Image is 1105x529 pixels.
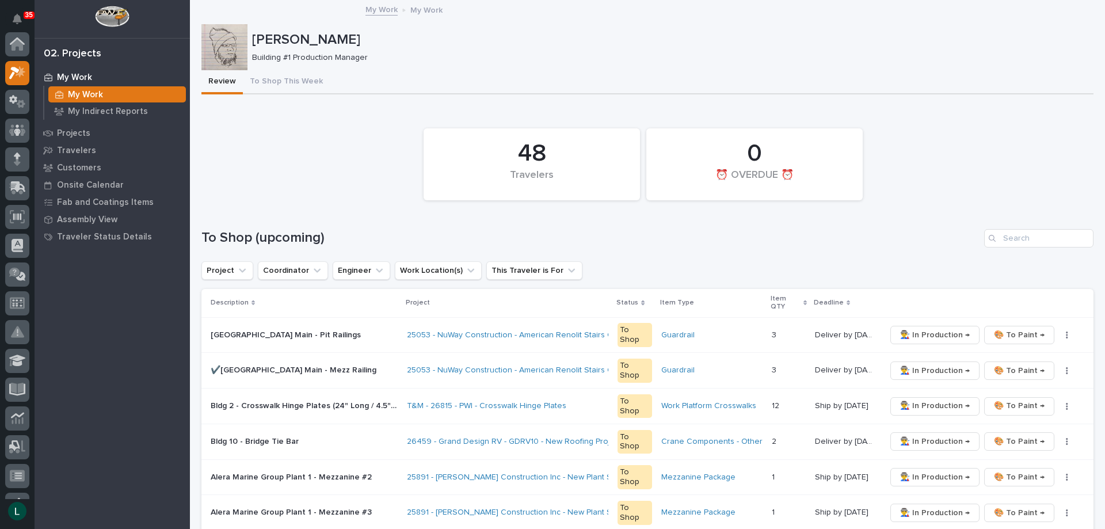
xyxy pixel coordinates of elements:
[984,397,1054,416] button: 🎨 To Paint →
[815,505,871,517] p: Ship by [DATE]
[618,359,652,383] div: To Shop
[814,296,844,309] p: Deadline
[201,353,1093,389] tr: ✔️[GEOGRAPHIC_DATA] Main - Mezz Railing✔️[GEOGRAPHIC_DATA] Main - Mezz Railing 25053 - NuWay Cons...
[984,229,1093,248] input: Search
[5,7,29,31] button: Notifications
[815,328,879,340] p: Deliver by 8/29/25
[243,70,330,94] button: To Shop This Week
[618,323,652,347] div: To Shop
[984,326,1054,344] button: 🎨 To Paint →
[984,504,1054,522] button: 🎨 To Paint →
[57,73,92,83] p: My Work
[900,506,970,520] span: 👨‍🏭 In Production →
[890,397,980,416] button: 👨‍🏭 In Production →
[890,326,980,344] button: 👨‍🏭 In Production →
[35,176,190,193] a: Onsite Calendar
[618,394,652,418] div: To Shop
[407,473,704,482] a: 25891 - [PERSON_NAME] Construction Inc - New Plant Setup - Mezzanine Project
[900,435,970,448] span: 👨‍🏭 In Production →
[35,68,190,86] a: My Work
[211,435,301,447] p: Bldg 10 - Bridge Tie Bar
[35,228,190,245] a: Traveler Status Details
[900,364,970,378] span: 👨‍🏭 In Production →
[994,506,1045,520] span: 🎨 To Paint →
[407,366,705,375] a: 25053 - NuWay Construction - American Renolit Stairs Guardrail and Roof Ladder
[68,90,103,100] p: My Work
[57,163,101,173] p: Customers
[984,361,1054,380] button: 🎨 To Paint →
[95,6,129,27] img: Workspace Logo
[772,363,779,375] p: 3
[57,146,96,156] p: Travelers
[618,465,652,489] div: To Shop
[618,430,652,454] div: To Shop
[994,435,1045,448] span: 🎨 To Paint →
[57,128,90,139] p: Projects
[201,317,1093,353] tr: [GEOGRAPHIC_DATA] Main - Pit Railings[GEOGRAPHIC_DATA] Main - Pit Railings 25053 - NuWay Construc...
[211,296,249,309] p: Description
[815,399,871,411] p: Ship by [DATE]
[44,103,190,119] a: My Indirect Reports
[666,139,843,168] div: 0
[333,261,390,280] button: Engineer
[890,361,980,380] button: 👨‍🏭 In Production →
[57,180,124,191] p: Onsite Calendar
[900,328,970,342] span: 👨‍🏭 In Production →
[201,70,243,94] button: Review
[772,505,777,517] p: 1
[201,230,980,246] h1: To Shop (upcoming)
[407,330,705,340] a: 25053 - NuWay Construction - American Renolit Stairs Guardrail and Roof Ladder
[486,261,582,280] button: This Traveler is For
[44,48,101,60] div: 02. Projects
[35,159,190,176] a: Customers
[890,468,980,486] button: 👨‍🏭 In Production →
[5,499,29,523] button: users-avatar
[211,328,363,340] p: [GEOGRAPHIC_DATA] Main - Pit Railings
[57,197,154,208] p: Fab and Coatings Items
[772,435,779,447] p: 2
[211,363,379,375] p: ✔️[GEOGRAPHIC_DATA] Main - Mezz Railing
[443,139,620,168] div: 48
[35,142,190,159] a: Travelers
[772,399,782,411] p: 12
[35,124,190,142] a: Projects
[994,364,1045,378] span: 🎨 To Paint →
[25,11,33,19] p: 35
[661,401,756,411] a: Work Platform Crosswalks
[211,505,374,517] p: Alera Marine Group Plant 1 - Mezzanine #3
[407,401,566,411] a: T&M - 26815 - PWI - Crosswalk Hinge Plates
[771,292,800,314] p: Item QTY
[890,504,980,522] button: 👨‍🏭 In Production →
[68,106,148,117] p: My Indirect Reports
[890,432,980,451] button: 👨‍🏭 In Production →
[772,328,779,340] p: 3
[201,459,1093,495] tr: Alera Marine Group Plant 1 - Mezzanine #2Alera Marine Group Plant 1 - Mezzanine #2 25891 - [PERSO...
[407,508,704,517] a: 25891 - [PERSON_NAME] Construction Inc - New Plant Setup - Mezzanine Project
[661,508,736,517] a: Mezzanine Package
[666,169,843,193] div: ⏰ OVERDUE ⏰
[661,366,695,375] a: Guardrail
[407,437,622,447] a: 26459 - Grand Design RV - GDRV10 - New Roofing Project
[900,399,970,413] span: 👨‍🏭 In Production →
[57,215,117,225] p: Assembly View
[994,328,1045,342] span: 🎨 To Paint →
[660,296,694,309] p: Item Type
[395,261,482,280] button: Work Location(s)
[252,32,1089,48] p: [PERSON_NAME]
[900,470,970,484] span: 👨‍🏭 In Production →
[35,193,190,211] a: Fab and Coatings Items
[14,14,29,32] div: Notifications35
[258,261,328,280] button: Coordinator
[252,53,1084,63] p: Building #1 Production Manager
[616,296,638,309] p: Status
[365,2,398,16] a: My Work
[984,468,1054,486] button: 🎨 To Paint →
[618,501,652,525] div: To Shop
[815,470,871,482] p: Ship by [DATE]
[994,399,1045,413] span: 🎨 To Paint →
[661,437,763,447] a: Crane Components - Other
[35,211,190,228] a: Assembly View
[201,389,1093,424] tr: Bldg 2 - Crosswalk Hinge Plates (24" Long / 4.5" Wide)Bldg 2 - Crosswalk Hinge Plates (24" Long /...
[57,232,152,242] p: Traveler Status Details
